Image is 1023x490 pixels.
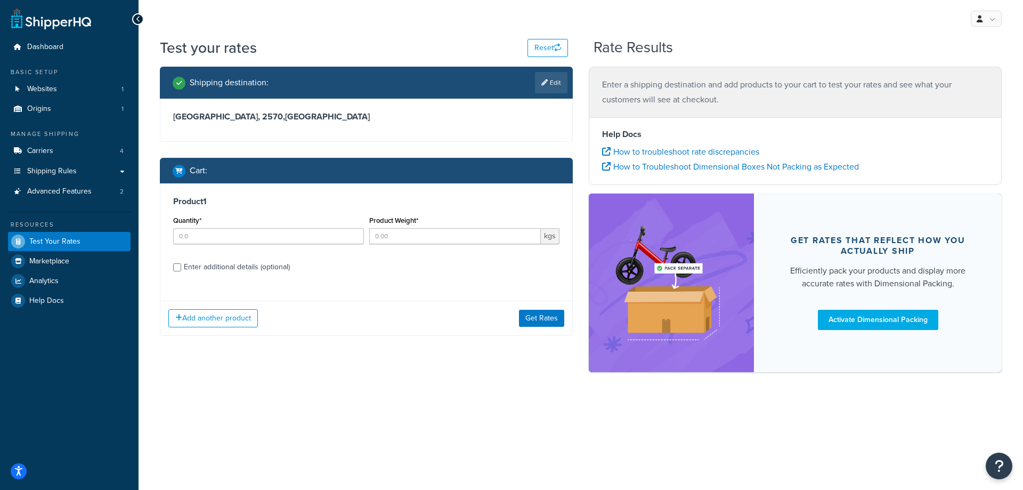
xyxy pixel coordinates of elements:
[602,77,988,107] p: Enter a shipping destination and add products to your cart to test your rates and see what your c...
[8,99,131,119] a: Origins1
[8,130,131,139] div: Manage Shipping
[173,111,559,122] h3: [GEOGRAPHIC_DATA], 2570 , [GEOGRAPHIC_DATA]
[29,277,59,286] span: Analytics
[8,79,131,99] li: Websites
[8,182,131,202] li: Advanced Features
[160,37,257,58] h1: Test your rates
[8,232,131,251] a: Test Your Rates
[190,166,207,175] h2: Cart :
[173,263,181,271] input: Enter additional details (optional)
[27,85,57,94] span: Websites
[527,39,568,57] button: Reset
[190,78,269,87] h2: Shipping destination :
[8,37,131,57] a: Dashboard
[602,160,859,173] a: How to Troubleshoot Dimensional Boxes Not Packing as Expected
[8,68,131,77] div: Basic Setup
[780,235,976,256] div: Get rates that reflect how you actually ship
[8,79,131,99] a: Websites1
[29,257,69,266] span: Marketplace
[780,264,976,290] div: Efficiently pack your products and display more accurate rates with Dimensional Packing.
[29,237,80,246] span: Test Your Rates
[8,291,131,310] a: Help Docs
[986,453,1012,479] button: Open Resource Center
[541,228,559,244] span: kgs
[27,147,53,156] span: Carriers
[168,309,258,327] button: Add another product
[121,105,124,114] span: 1
[184,260,290,275] div: Enter additional details (optional)
[8,141,131,161] a: Carriers4
[519,310,564,327] button: Get Rates
[8,141,131,161] li: Carriers
[121,85,124,94] span: 1
[29,296,64,306] span: Help Docs
[27,105,51,114] span: Origins
[602,128,988,141] h4: Help Docs
[173,196,559,207] h3: Product 1
[8,162,131,181] a: Shipping Rules
[120,187,124,196] span: 2
[605,210,738,356] img: feature-image-dim-d40ad3071a2b3c8e08177464837368e35600d3c5e73b18a22c1e4bb210dc32ac.png
[173,216,201,224] label: Quantity*
[8,271,131,291] a: Analytics
[8,220,131,229] div: Resources
[173,228,364,244] input: 0.0
[818,310,938,330] a: Activate Dimensional Packing
[594,39,673,56] h2: Rate Results
[8,252,131,271] a: Marketplace
[8,182,131,202] a: Advanced Features2
[369,216,418,224] label: Product Weight*
[535,72,567,93] a: Edit
[27,43,63,52] span: Dashboard
[369,228,541,244] input: 0.00
[602,146,759,158] a: How to troubleshoot rate discrepancies
[27,187,92,196] span: Advanced Features
[27,167,77,176] span: Shipping Rules
[8,99,131,119] li: Origins
[120,147,124,156] span: 4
